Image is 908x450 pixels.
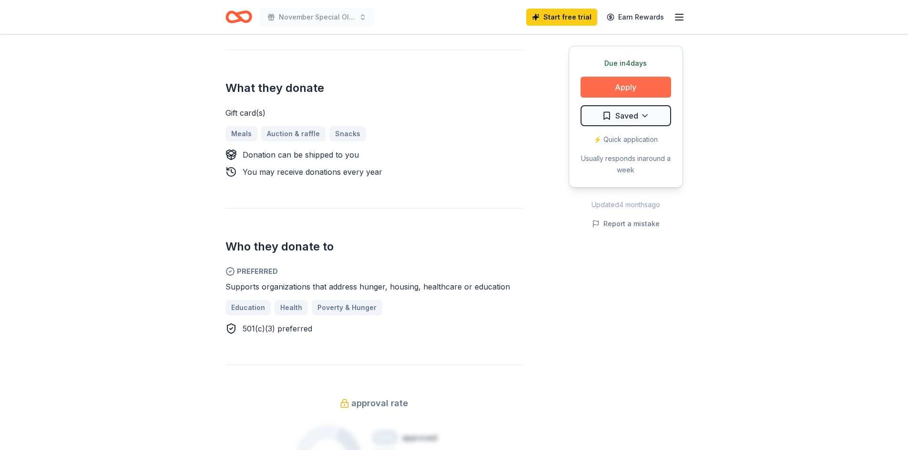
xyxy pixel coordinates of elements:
div: ⚡️ Quick application [581,134,671,145]
a: Home [225,6,252,28]
a: Snacks [329,126,366,141]
span: Supports organizations that address hunger, housing, healthcare or education [225,282,510,291]
span: approval rate [351,396,408,411]
span: Poverty & Hunger [317,302,377,313]
span: Education [231,302,265,313]
a: Earn Rewards [601,9,670,26]
span: Saved [615,110,638,122]
a: Poverty & Hunger [312,300,382,315]
span: Preferred [225,266,523,277]
a: Start free trial [526,9,597,26]
div: Updated 4 months ago [569,199,683,210]
h2: What they donate [225,80,523,96]
div: Gift card(s) [225,107,523,119]
button: November Special Olympics Basketball Tournament [260,8,374,27]
a: Meals [225,126,257,141]
div: Donation can be shipped to you [243,149,359,160]
span: 501(c)(3) preferred [243,324,312,333]
div: You may receive donations every year [243,166,382,178]
div: approved [402,432,437,443]
span: November Special Olympics Basketball Tournament [279,11,355,23]
button: Saved [581,105,671,126]
div: Usually responds in around a week [581,153,671,176]
h2: Who they donate to [225,239,523,254]
div: 20 % [372,430,398,445]
a: Auction & raffle [261,126,326,141]
span: Health [280,302,302,313]
button: Report a mistake [592,218,660,230]
a: Education [225,300,271,315]
button: Apply [581,77,671,98]
div: Due in 4 days [581,58,671,69]
a: Health [275,300,308,315]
